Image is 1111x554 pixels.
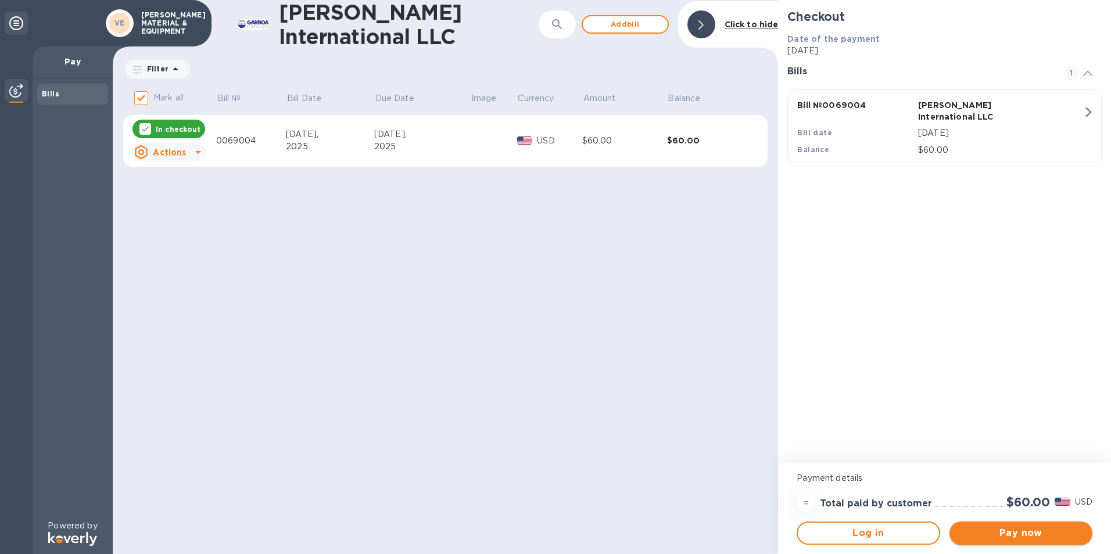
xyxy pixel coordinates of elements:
span: Bill № [217,92,256,105]
span: Due Date [375,92,429,105]
p: $60.00 [918,144,1083,156]
p: Due Date [375,92,414,105]
p: Bill Date [287,92,321,105]
img: Logo [48,532,97,546]
h3: Bills [787,66,1051,77]
h2: Checkout [787,9,1102,24]
b: Date of the payment [787,34,880,44]
h3: Total paid by customer [820,498,932,509]
p: [PERSON_NAME] MATERIAL & EQUIPMENT [141,11,199,35]
div: 2025 [286,141,374,153]
b: Bills [42,89,59,98]
span: Add bill [592,17,658,31]
button: Addbill [582,15,669,34]
span: Bill Date [287,92,336,105]
p: Currency [518,92,554,105]
p: Payment details [797,472,1092,484]
p: Bill № [217,92,241,105]
span: Amount [583,92,631,105]
button: Pay now [949,521,1092,545]
div: = [797,494,815,512]
div: 0069004 [216,135,286,147]
div: $60.00 [667,135,752,146]
b: Balance [797,145,829,154]
div: [DATE], [374,128,470,141]
p: USD [1075,496,1092,508]
p: Image [471,92,497,105]
p: Amount [583,92,616,105]
img: USD [1055,498,1070,506]
div: $60.00 [582,135,667,147]
div: 2025 [374,141,470,153]
button: Bill №0069004[PERSON_NAME] International LLCBill date[DATE]Balance$60.00 [787,89,1102,166]
p: [DATE] [918,127,1083,139]
p: [PERSON_NAME] International LLC [918,99,1034,123]
img: USD [517,136,533,145]
span: Balance [668,92,715,105]
span: Pay now [959,526,1083,540]
p: Pay [42,56,103,67]
b: Click to hide [725,20,779,29]
p: Mark all [153,92,184,104]
p: Balance [668,92,700,105]
p: Bill № 0069004 [797,99,913,111]
button: Log in [797,521,940,545]
p: Powered by [48,520,97,532]
div: [DATE], [286,128,374,141]
p: In checkout [156,124,200,134]
h2: $60.00 [1006,495,1050,509]
b: VE [114,19,125,27]
p: Filter [142,64,169,74]
span: 1 [1065,66,1078,80]
span: Log in [807,526,929,540]
p: [DATE] [787,45,1102,57]
b: Bill date [797,128,832,137]
u: Actions [153,148,186,157]
p: USD [537,135,582,147]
